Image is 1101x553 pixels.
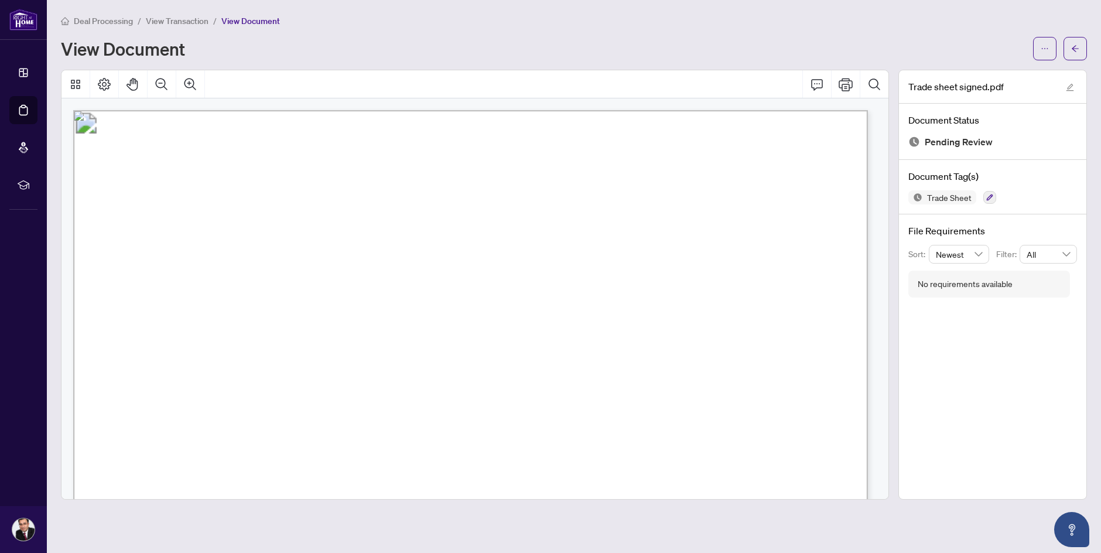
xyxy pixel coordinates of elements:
h4: Document Tag(s) [908,169,1077,183]
h4: File Requirements [908,224,1077,238]
div: No requirements available [918,278,1013,291]
button: Open asap [1054,512,1089,547]
li: / [213,14,217,28]
span: All [1027,245,1070,263]
span: ellipsis [1041,45,1049,53]
span: edit [1066,83,1074,91]
img: logo [9,9,37,30]
span: arrow-left [1071,45,1079,53]
p: Filter: [996,248,1020,261]
span: Newest [936,245,983,263]
span: View Transaction [146,16,208,26]
span: Trade Sheet [922,193,976,202]
h1: View Document [61,39,185,58]
span: Pending Review [925,134,993,150]
img: Document Status [908,136,920,148]
p: Sort: [908,248,929,261]
img: Status Icon [908,190,922,204]
img: Profile Icon [12,518,35,541]
span: Deal Processing [74,16,133,26]
li: / [138,14,141,28]
span: home [61,17,69,25]
span: View Document [221,16,280,26]
span: Trade sheet signed.pdf [908,80,1004,94]
h4: Document Status [908,113,1077,127]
